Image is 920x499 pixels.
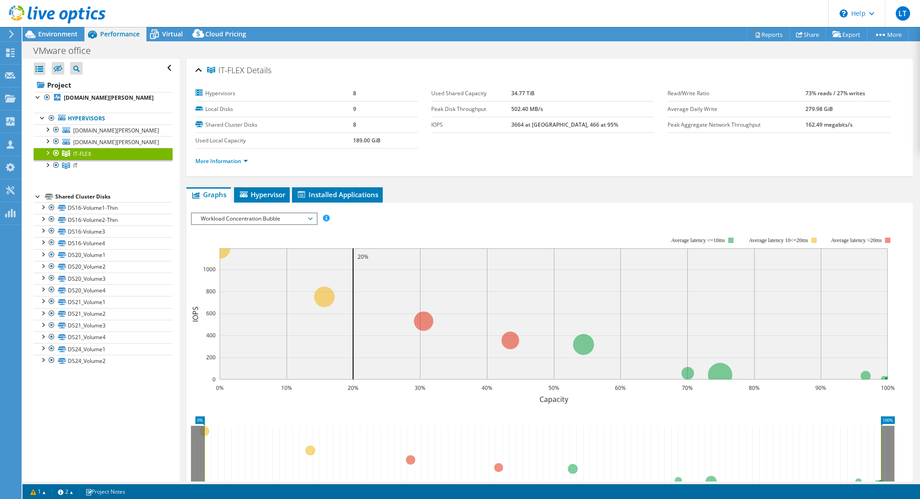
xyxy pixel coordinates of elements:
[539,394,568,404] text: Capacity
[34,202,172,214] a: DS16-Volume1-Thin
[615,384,626,392] text: 60%
[353,105,356,113] b: 9
[195,120,353,129] label: Shared Cluster Disks
[548,384,559,392] text: 50%
[24,486,52,497] a: 1
[805,105,833,113] b: 279.98 GiB
[348,384,358,392] text: 20%
[867,27,909,41] a: More
[206,353,216,361] text: 200
[815,384,826,392] text: 90%
[831,237,881,243] text: Average latency >20ms
[195,157,248,165] a: More Information
[73,162,78,169] span: IT
[34,225,172,237] a: DS16-Volume3
[64,94,154,102] b: [DOMAIN_NAME][PERSON_NAME]
[207,66,244,75] span: IT-FLEX
[196,213,312,224] span: Workload Concentration Bubble
[34,160,172,172] a: IT
[431,105,511,114] label: Peak Disk Throughput
[212,375,216,383] text: 0
[52,486,80,497] a: 2
[206,309,216,317] text: 600
[668,105,805,114] label: Average Daily Write
[747,27,790,41] a: Reports
[73,150,91,158] span: IT-FLEX
[805,89,865,97] b: 73% reads / 27% writes
[353,137,380,144] b: 189.00 GiB
[190,306,200,322] text: IOPS
[34,273,172,284] a: DS20_Volume3
[749,237,808,243] tspan: Average latency 10<=20ms
[34,355,172,367] a: DS24_Volume2
[34,124,172,136] a: [DOMAIN_NAME][PERSON_NAME]
[826,27,867,41] a: Export
[73,127,159,134] span: [DOMAIN_NAME][PERSON_NAME]
[668,89,805,98] label: Read/Write Ratio
[34,249,172,261] a: DS20_Volume1
[34,343,172,355] a: DS24_Volume1
[511,105,543,113] b: 502.40 MB/s
[668,120,805,129] label: Peak Aggregate Network Throughput
[216,384,223,392] text: 0%
[482,384,492,392] text: 40%
[34,214,172,225] a: DS16-Volume2-Thin
[281,384,292,392] text: 10%
[805,121,853,128] b: 162.49 megabits/s
[34,320,172,331] a: DS21_Volume3
[34,331,172,343] a: DS21_Volume4
[247,65,271,75] span: Details
[239,190,285,199] span: Hypervisor
[29,46,105,56] h1: VMware office
[353,121,356,128] b: 8
[203,265,216,273] text: 1000
[682,384,693,392] text: 70%
[34,308,172,320] a: DS21_Volume2
[34,113,172,124] a: Hypervisors
[358,253,368,261] text: 20%
[34,136,172,148] a: [DOMAIN_NAME][PERSON_NAME]
[191,190,226,199] span: Graphs
[296,190,378,199] span: Installed Applications
[880,384,894,392] text: 100%
[34,296,172,308] a: DS21_Volume1
[511,89,535,97] b: 34.77 TiB
[896,6,910,21] span: LT
[415,384,425,392] text: 30%
[205,30,246,38] span: Cloud Pricing
[38,30,78,38] span: Environment
[100,30,140,38] span: Performance
[195,89,353,98] label: Hypervisors
[840,9,848,18] svg: \n
[671,237,725,243] tspan: Average latency <=10ms
[79,486,132,497] a: Project Notes
[789,27,826,41] a: Share
[195,136,353,145] label: Used Local Capacity
[34,261,172,273] a: DS20_Volume2
[749,384,760,392] text: 80%
[73,138,159,146] span: [DOMAIN_NAME][PERSON_NAME]
[511,121,618,128] b: 3664 at [GEOGRAPHIC_DATA], 466 at 95%
[431,120,511,129] label: IOPS
[34,92,172,104] a: [DOMAIN_NAME][PERSON_NAME]
[353,89,356,97] b: 8
[55,191,172,202] div: Shared Cluster Disks
[431,89,511,98] label: Used Shared Capacity
[34,237,172,249] a: DS16-Volume4
[34,78,172,92] a: Project
[162,30,183,38] span: Virtual
[206,331,216,339] text: 400
[206,287,216,295] text: 800
[34,284,172,296] a: DS20_Volume4
[34,148,172,159] a: IT-FLEX
[195,105,353,114] label: Local Disks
